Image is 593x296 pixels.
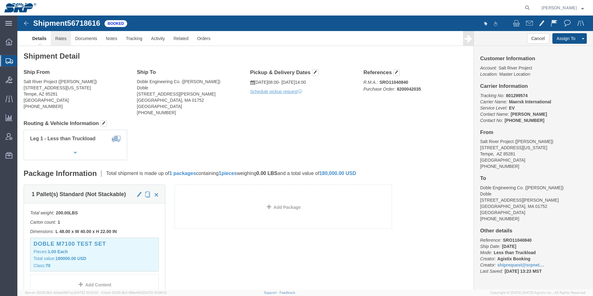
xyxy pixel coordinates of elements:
[142,291,167,294] span: [DATE] 10:06:13
[541,4,584,11] button: [PERSON_NAME]
[101,291,167,294] span: Client: 2025.18.0-198a450
[25,291,98,294] span: Server: 2025.18.0-a0edd1917ac
[17,16,593,289] iframe: FS Legacy Container
[279,291,295,294] a: Feedback
[542,4,577,11] span: Ed Simmons
[4,3,36,12] img: logo
[74,291,98,294] span: [DATE] 10:10:00
[264,291,279,294] a: Support
[490,290,586,295] span: Copyright © [DATE]-[DATE] Agistix Inc., All Rights Reserved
